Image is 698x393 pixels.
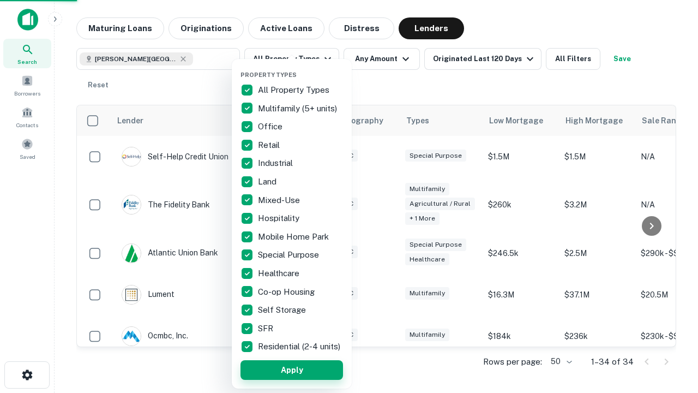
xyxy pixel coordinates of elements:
p: Industrial [258,157,295,170]
p: Self Storage [258,303,308,317]
p: Multifamily (5+ units) [258,102,339,115]
p: Residential (2-4 units) [258,340,342,353]
p: Mixed-Use [258,194,302,207]
p: Mobile Home Park [258,230,331,243]
p: Land [258,175,279,188]
iframe: Chat Widget [643,306,698,358]
p: Hospitality [258,212,302,225]
span: Property Types [240,72,297,78]
p: All Property Types [258,84,332,97]
p: Healthcare [258,267,302,280]
p: Co-op Housing [258,285,317,299]
button: Apply [240,360,343,380]
p: SFR [258,322,275,335]
p: Office [258,120,285,133]
p: Retail [258,139,282,152]
p: Special Purpose [258,248,321,261]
